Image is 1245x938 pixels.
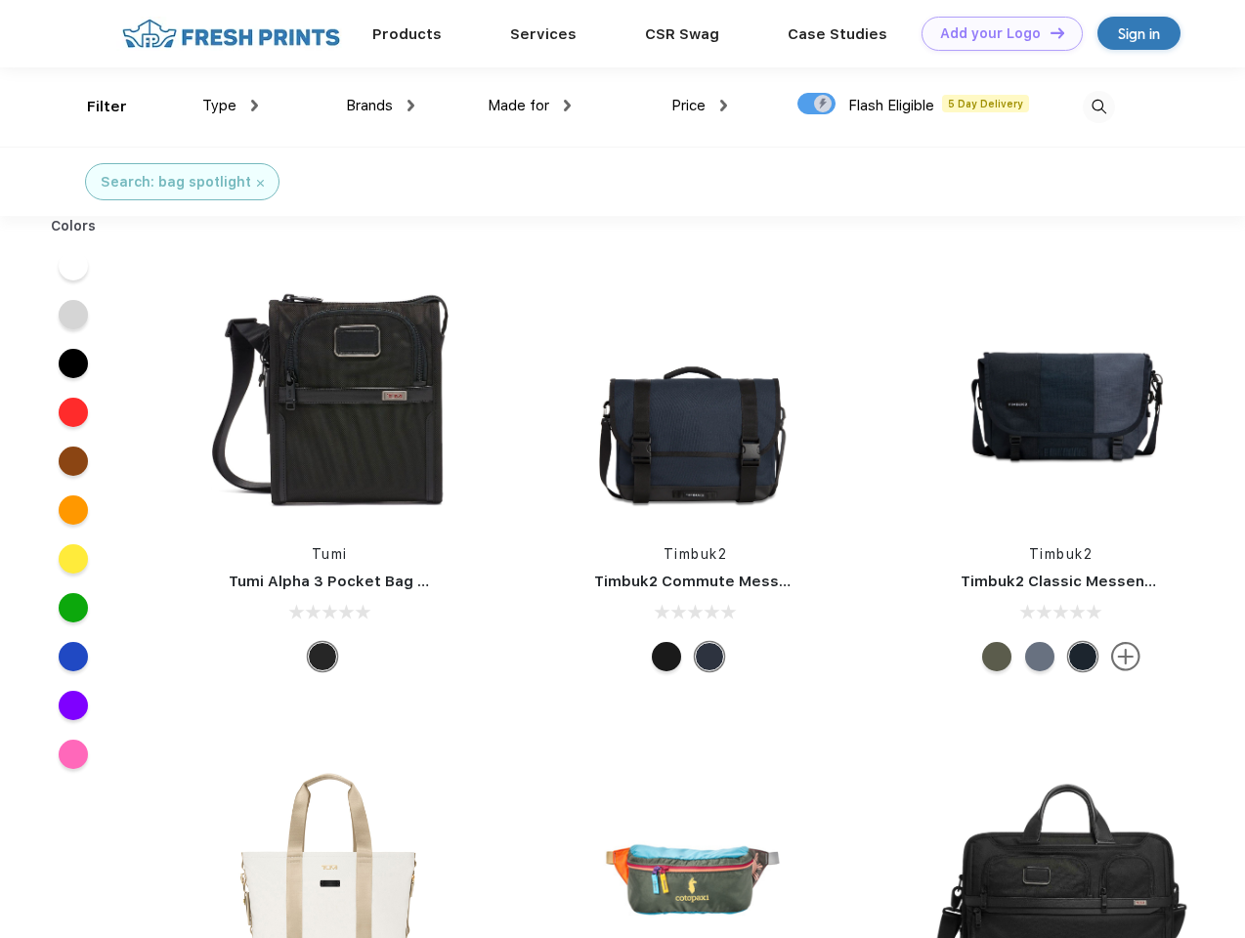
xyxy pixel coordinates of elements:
[931,265,1191,525] img: func=resize&h=266
[1118,22,1160,45] div: Sign in
[671,97,706,114] span: Price
[1029,546,1094,562] a: Timbuk2
[312,546,348,562] a: Tumi
[695,642,724,671] div: Eco Nautical
[346,97,393,114] span: Brands
[982,642,1011,671] div: Eco Army
[372,25,442,43] a: Products
[942,95,1029,112] span: 5 Day Delivery
[1083,91,1115,123] img: desktop_search.svg
[940,25,1041,42] div: Add your Logo
[199,265,459,525] img: func=resize&h=266
[116,17,346,51] img: fo%20logo%202.webp
[202,97,236,114] span: Type
[1068,642,1097,671] div: Eco Monsoon
[594,573,856,590] a: Timbuk2 Commute Messenger Bag
[1097,17,1181,50] a: Sign in
[564,100,571,111] img: dropdown.png
[36,216,111,236] div: Colors
[664,546,728,562] a: Timbuk2
[101,172,251,192] div: Search: bag spotlight
[652,642,681,671] div: Eco Black
[257,180,264,187] img: filter_cancel.svg
[720,100,727,111] img: dropdown.png
[565,265,825,525] img: func=resize&h=266
[229,573,457,590] a: Tumi Alpha 3 Pocket Bag Small
[308,642,337,671] div: Black
[251,100,258,111] img: dropdown.png
[848,97,934,114] span: Flash Eligible
[1111,642,1140,671] img: more.svg
[408,100,414,111] img: dropdown.png
[1025,642,1054,671] div: Eco Lightbeam
[488,97,549,114] span: Made for
[1051,27,1064,38] img: DT
[87,96,127,118] div: Filter
[961,573,1203,590] a: Timbuk2 Classic Messenger Bag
